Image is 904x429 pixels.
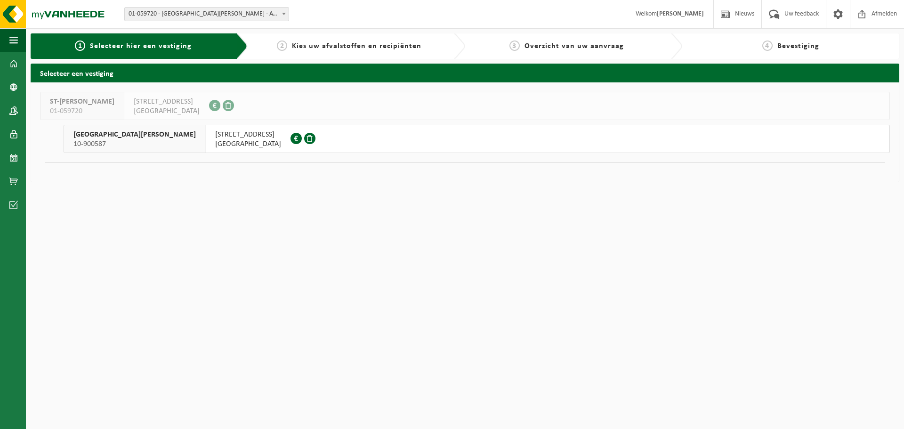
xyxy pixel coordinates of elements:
span: [GEOGRAPHIC_DATA][PERSON_NAME] [73,130,196,139]
span: Kies uw afvalstoffen en recipiënten [292,42,421,50]
span: [STREET_ADDRESS] [134,97,200,106]
span: 1 [75,40,85,51]
button: [GEOGRAPHIC_DATA][PERSON_NAME] 10-900587 [STREET_ADDRESS][GEOGRAPHIC_DATA] [64,125,890,153]
span: 4 [762,40,773,51]
span: 3 [509,40,520,51]
span: Overzicht van uw aanvraag [525,42,624,50]
span: [STREET_ADDRESS] [215,130,281,139]
span: 01-059720 - ST-JAN BERCHMANSCOLLEGE - AVELGEM [124,7,289,21]
span: ST-[PERSON_NAME] [50,97,114,106]
span: 2 [277,40,287,51]
span: Selecteer hier een vestiging [90,42,192,50]
strong: [PERSON_NAME] [657,10,704,17]
span: 10-900587 [73,139,196,149]
h2: Selecteer een vestiging [31,64,899,82]
span: 01-059720 - ST-JAN BERCHMANSCOLLEGE - AVELGEM [125,8,289,21]
span: [GEOGRAPHIC_DATA] [215,139,281,149]
span: Bevestiging [777,42,819,50]
span: 01-059720 [50,106,114,116]
span: [GEOGRAPHIC_DATA] [134,106,200,116]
